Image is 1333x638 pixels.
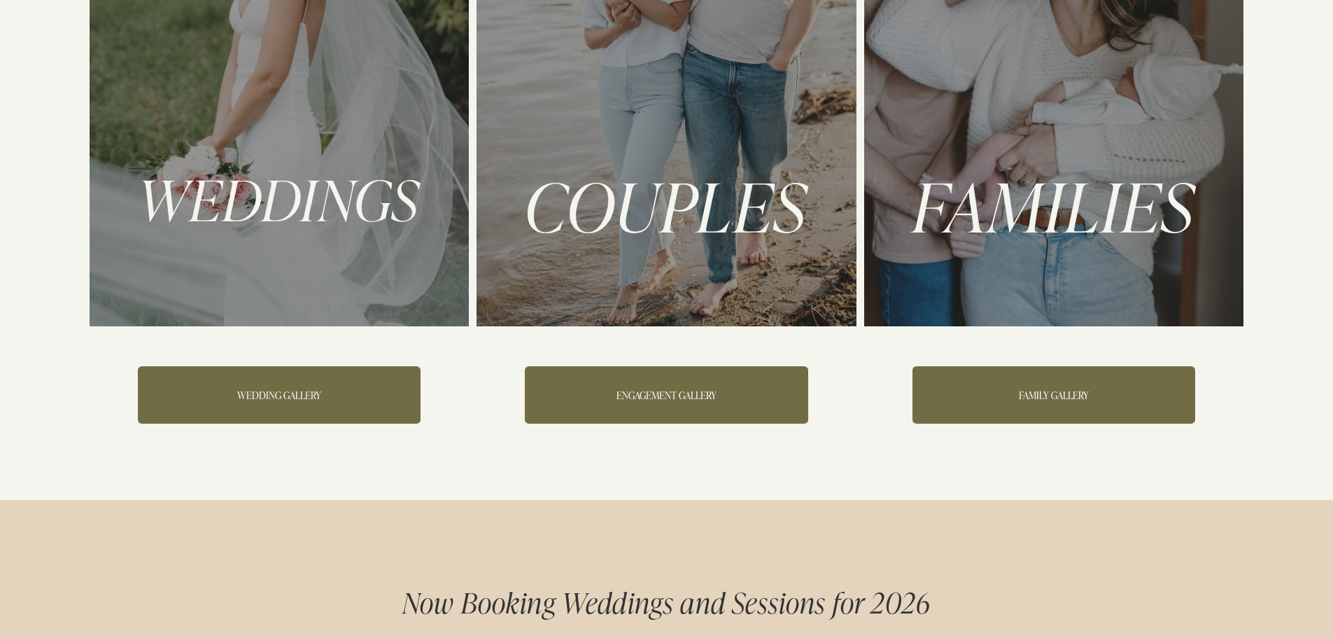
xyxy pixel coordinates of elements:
[912,160,1195,249] span: FAMILIES
[525,160,807,249] span: COUPLES
[138,161,421,235] span: WEDDINGS
[912,366,1195,424] a: FAMILY GALLERY
[234,588,1100,616] h2: Now Booking Weddings and Sessions for 2026
[138,366,421,424] a: WEDDING GALLERY
[525,366,807,424] a: ENGAGEMENT GALLERY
